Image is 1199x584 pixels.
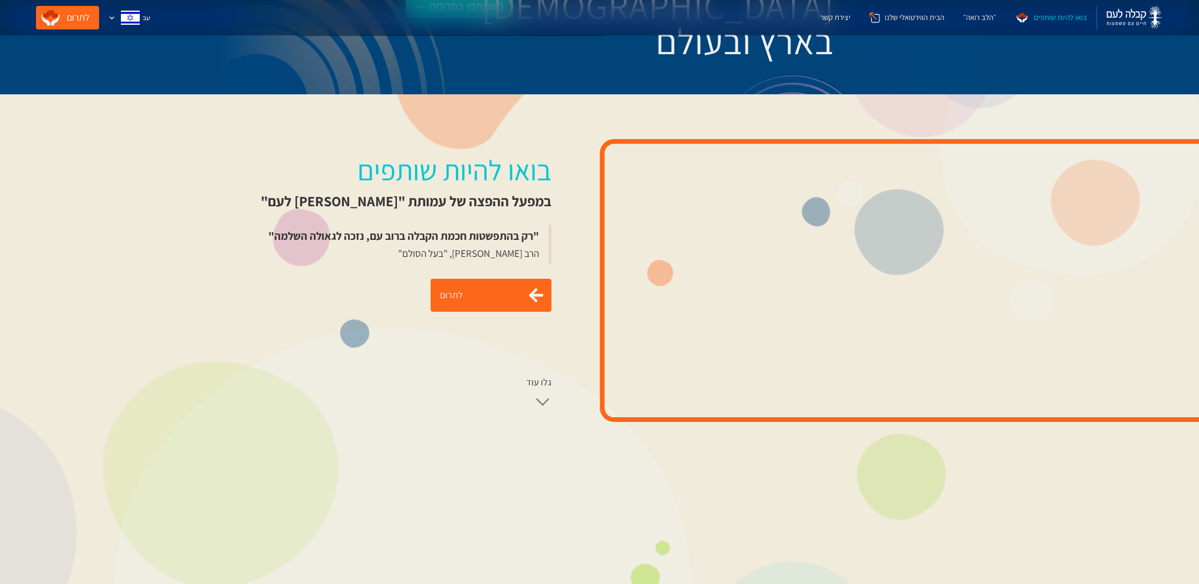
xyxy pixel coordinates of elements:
div: הבית הווירטואלי שלנו [885,12,944,24]
div: עב [143,12,150,24]
a: ״הלב רואה״ [954,6,1006,29]
div: עב [104,6,155,29]
a: בואו להיות שותפים [1006,6,1096,29]
div: ״הלב רואה״ [963,12,996,24]
a: יצירת קשר [811,6,860,29]
a: לתרום [36,6,99,29]
a: גלו עוד [431,375,551,406]
div: בואו להיות שותפים [1034,12,1087,24]
div: יצירת קשר [820,12,850,24]
a: הבית הווירטואלי שלנו [860,6,954,29]
img: kabbalah laam logo [1106,6,1163,29]
div: גלו עוד [526,377,551,388]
